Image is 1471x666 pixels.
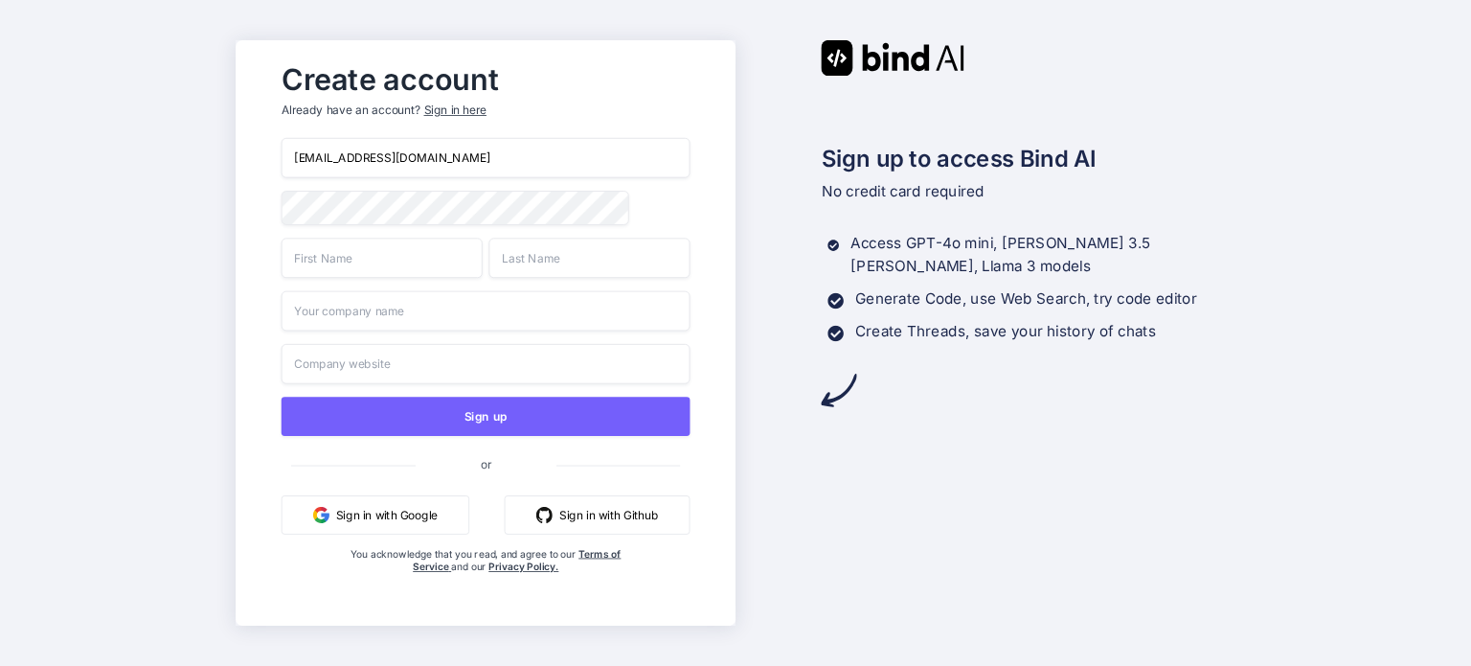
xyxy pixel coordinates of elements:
input: Company website [281,344,690,384]
img: google [313,507,329,523]
p: Create Threads, save your history of chats [855,320,1156,343]
div: Sign in here [423,103,486,119]
h2: Create account [281,66,690,92]
input: Email [281,138,690,178]
p: Access GPT-4o mini, [PERSON_NAME] 3.5 [PERSON_NAME], Llama 3 models [850,233,1235,279]
img: Bind AI logo [821,40,964,76]
h2: Sign up to access Bind AI [821,141,1235,175]
button: Sign up [281,397,690,436]
a: Privacy Policy. [488,561,558,573]
button: Sign in with Github [505,495,690,535]
a: Terms of Service [413,547,621,572]
button: Sign in with Google [281,495,468,535]
p: Generate Code, use Web Search, try code editor [855,287,1196,310]
p: Already have an account? [281,103,690,119]
span: or [415,444,555,484]
input: First Name [281,238,482,278]
input: Your company name [281,291,690,332]
input: Last Name [488,238,690,278]
img: github [536,507,553,523]
p: No credit card required [821,180,1235,203]
img: arrow [821,373,856,408]
div: You acknowledge that you read, and agree to our and our [350,547,622,612]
